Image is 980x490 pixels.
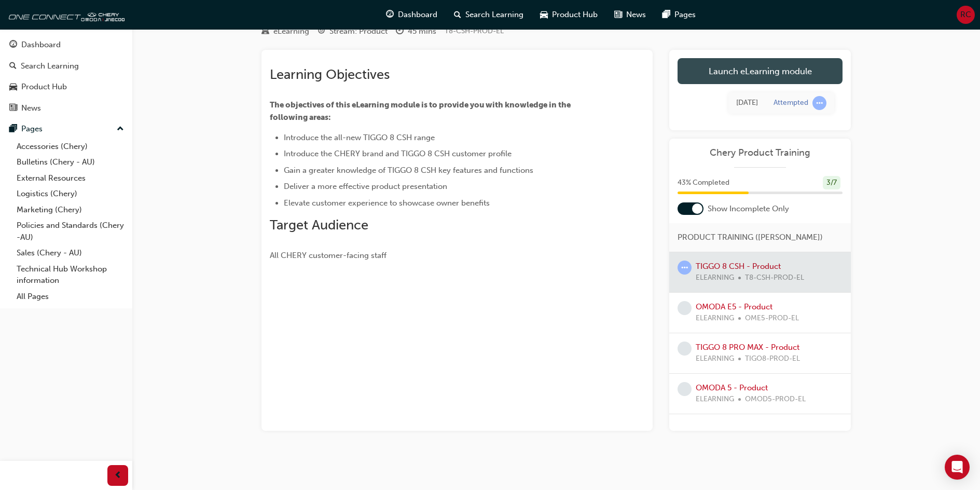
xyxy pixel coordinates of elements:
[270,66,390,83] span: Learning Objectives
[626,9,646,21] span: News
[21,60,79,72] div: Search Learning
[21,81,67,93] div: Product Hub
[4,35,128,55] a: Dashboard
[114,469,122,482] span: prev-icon
[284,149,512,158] span: Introduce the CHERY brand and TIGGO 8 CSH customer profile
[4,33,128,119] button: DashboardSearch LearningProduct HubNews
[117,122,124,136] span: up-icon
[9,62,17,71] span: search-icon
[445,26,504,35] span: Learning resource code
[678,58,843,84] a: Launch eLearning module
[284,182,447,191] span: Deliver a more effective product presentation
[12,202,128,218] a: Marketing (Chery)
[12,170,128,186] a: External Resources
[4,99,128,118] a: News
[736,97,758,109] div: Wed Sep 10 2025 12:37:44 GMT+1000 (Australian Eastern Standard Time)
[270,100,572,122] span: The objectives of this eLearning module is to provide you with knowledge in the following areas:
[454,8,461,21] span: search-icon
[21,123,43,135] div: Pages
[696,383,768,392] a: OMODA 5 - Product
[396,25,436,38] div: Duration
[408,25,436,37] div: 45 mins
[945,455,970,480] div: Open Intercom Messenger
[540,8,548,21] span: car-icon
[12,261,128,289] a: Technical Hub Workshop information
[284,166,533,175] span: Gain a greater knowledge of TIGGO 8 CSH key features and functions
[9,83,17,92] span: car-icon
[678,261,692,275] span: learningRecordVerb_ATTEMPT-icon
[823,176,840,190] div: 3 / 7
[9,104,17,113] span: news-icon
[270,251,387,260] span: All CHERY customer-facing staff
[745,393,806,405] span: OMOD5-PROD-EL
[4,119,128,139] button: Pages
[329,25,388,37] div: Stream: Product
[12,245,128,261] a: Sales (Chery - AU)
[606,4,654,25] a: news-iconNews
[696,312,734,324] span: ELEARNING
[446,4,532,25] a: search-iconSearch Learning
[396,27,404,36] span: clock-icon
[708,203,789,215] span: Show Incomplete Only
[957,6,975,24] button: RC
[654,4,704,25] a: pages-iconPages
[12,289,128,305] a: All Pages
[398,9,437,21] span: Dashboard
[284,133,435,142] span: Introduce the all-new TIGGO 8 CSH range
[273,25,309,37] div: eLearning
[678,382,692,396] span: learningRecordVerb_NONE-icon
[318,27,325,36] span: target-icon
[21,39,61,51] div: Dashboard
[774,98,808,108] div: Attempted
[960,9,971,21] span: RC
[270,217,368,233] span: Target Audience
[4,77,128,97] a: Product Hub
[678,177,729,189] span: 43 % Completed
[678,301,692,315] span: learningRecordVerb_NONE-icon
[552,9,598,21] span: Product Hub
[696,393,734,405] span: ELEARNING
[9,125,17,134] span: pages-icon
[261,27,269,36] span: learningResourceType_ELEARNING-icon
[318,25,388,38] div: Stream
[812,96,826,110] span: learningRecordVerb_ATTEMPT-icon
[386,8,394,21] span: guage-icon
[378,4,446,25] a: guage-iconDashboard
[4,57,128,76] a: Search Learning
[745,353,800,365] span: TIGO8-PROD-EL
[12,217,128,245] a: Policies and Standards (Chery -AU)
[5,4,125,25] img: oneconnect
[12,186,128,202] a: Logistics (Chery)
[678,342,692,356] span: learningRecordVerb_NONE-icon
[696,353,734,365] span: ELEARNING
[532,4,606,25] a: car-iconProduct Hub
[678,232,823,243] span: PRODUCT TRAINING ([PERSON_NAME])
[9,40,17,50] span: guage-icon
[12,139,128,155] a: Accessories (Chery)
[614,8,622,21] span: news-icon
[21,102,41,114] div: News
[696,343,799,352] a: TIGGO 8 PRO MAX - Product
[678,147,843,159] a: Chery Product Training
[745,312,799,324] span: OME5-PROD-EL
[284,198,490,208] span: Elevate customer experience to showcase owner benefits
[674,9,696,21] span: Pages
[465,9,523,21] span: Search Learning
[261,25,309,38] div: Type
[662,8,670,21] span: pages-icon
[696,302,772,311] a: OMODA E5 - Product
[12,154,128,170] a: Bulletins (Chery - AU)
